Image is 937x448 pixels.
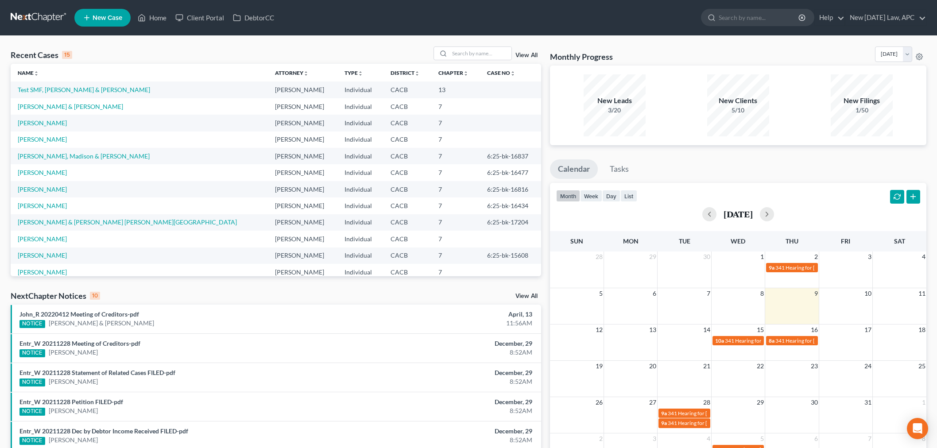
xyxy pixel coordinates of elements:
div: 15 [62,51,72,59]
td: CACB [383,115,431,131]
div: 10 [90,292,100,300]
div: 11:56AM [367,319,532,328]
span: 7 [706,288,711,299]
a: Tasks [602,159,637,179]
td: [PERSON_NAME] [268,264,338,280]
span: 4 [921,251,926,262]
td: 6:25-bk-16434 [480,197,541,214]
span: 24 [863,361,872,371]
a: [PERSON_NAME] [18,235,67,243]
td: [PERSON_NAME] [268,81,338,98]
td: 7 [431,164,480,181]
span: 25 [918,361,926,371]
span: 23 [810,361,819,371]
input: Search by name... [719,9,800,26]
span: 341 Hearing for [PERSON_NAME] [668,420,747,426]
span: 341 Hearing for [PERSON_NAME] [775,264,855,271]
span: 29 [756,397,765,408]
span: 29 [648,251,657,262]
span: 341 Hearing for [PERSON_NAME] [775,337,855,344]
span: 1 [759,251,765,262]
div: NOTICE [19,320,45,328]
span: 8 [759,288,765,299]
span: 13 [648,324,657,335]
a: Entr_W 20211228 Dec by Debtor Income Received FILED-pdf [19,427,188,435]
span: 22 [756,361,765,371]
td: [PERSON_NAME] [268,148,338,164]
div: New Leads [584,96,646,106]
td: CACB [383,247,431,264]
td: [PERSON_NAME] [268,98,338,115]
span: 5 [598,288,604,299]
td: 7 [431,264,480,280]
td: Individual [337,264,383,280]
a: [PERSON_NAME] [49,348,98,357]
span: 2 [598,433,604,444]
span: 5 [759,433,765,444]
span: 8a [769,337,774,344]
a: [PERSON_NAME] [49,377,98,386]
span: 31 [863,397,872,408]
td: [PERSON_NAME] [268,231,338,247]
div: Recent Cases [11,50,72,60]
a: [PERSON_NAME] [18,202,67,209]
input: Search by name... [449,47,511,60]
a: [PERSON_NAME] [18,169,67,176]
span: 20 [648,361,657,371]
td: Individual [337,214,383,231]
span: 21 [702,361,711,371]
a: [PERSON_NAME] [18,268,67,276]
div: 8:52AM [367,377,532,386]
span: 27 [648,397,657,408]
a: [PERSON_NAME], Madison & [PERSON_NAME] [18,152,150,160]
span: Fri [841,237,850,245]
span: 12 [595,324,604,335]
td: Individual [337,197,383,214]
a: Help [815,10,844,26]
a: [PERSON_NAME] [49,406,98,415]
td: CACB [383,214,431,231]
i: unfold_more [303,71,309,76]
a: Entr_W 20211228 Statement of Related Cases FILED-pdf [19,369,175,376]
div: December, 29 [367,427,532,436]
span: 28 [595,251,604,262]
div: December, 29 [367,339,532,348]
button: week [580,190,602,202]
div: NOTICE [19,349,45,357]
button: day [602,190,620,202]
div: New Clients [707,96,769,106]
td: CACB [383,98,431,115]
span: 9 [813,288,819,299]
td: Individual [337,131,383,148]
td: CACB [383,264,431,280]
a: [PERSON_NAME] [18,185,67,193]
span: 28 [702,397,711,408]
td: Individual [337,231,383,247]
span: 6 [813,433,819,444]
td: 6:25-bk-16837 [480,148,541,164]
td: 6:25-bk-15608 [480,247,541,264]
td: [PERSON_NAME] [268,214,338,231]
td: Individual [337,98,383,115]
td: Individual [337,81,383,98]
td: 6:25-bk-17204 [480,214,541,231]
td: 7 [431,131,480,148]
a: Test SMF, [PERSON_NAME] & [PERSON_NAME] [18,86,150,93]
a: [PERSON_NAME] [49,436,98,444]
div: 5/10 [707,106,769,115]
span: 26 [595,397,604,408]
div: December, 29 [367,368,532,377]
div: 1/50 [831,106,893,115]
span: 2 [813,251,819,262]
td: [PERSON_NAME] [268,131,338,148]
td: CACB [383,181,431,197]
div: NOTICE [19,437,45,445]
span: 6 [652,288,657,299]
div: New Filings [831,96,893,106]
a: Calendar [550,159,598,179]
span: Sat [894,237,905,245]
a: DebtorCC [228,10,279,26]
div: NextChapter Notices [11,290,100,301]
span: 4 [706,433,711,444]
div: Open Intercom Messenger [907,418,928,439]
